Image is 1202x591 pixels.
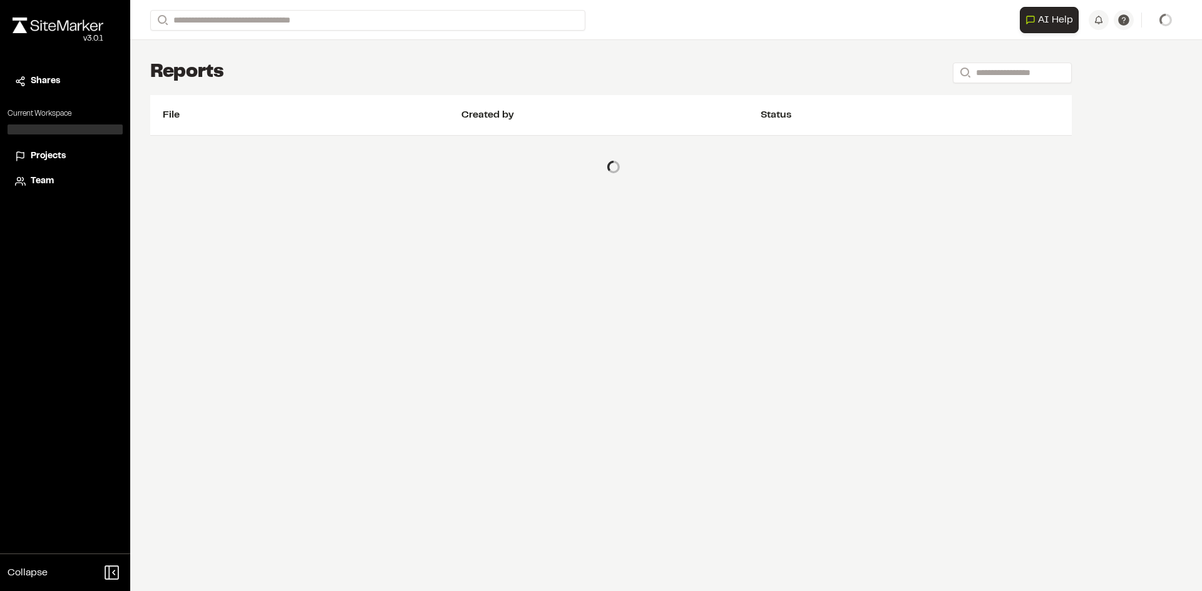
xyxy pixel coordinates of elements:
[1020,7,1084,33] div: Open AI Assistant
[1038,13,1073,28] span: AI Help
[1020,7,1079,33] button: Open AI Assistant
[163,108,461,123] div: File
[953,63,975,83] button: Search
[31,174,54,188] span: Team
[31,149,66,163] span: Projects
[31,74,60,88] span: Shares
[13,18,103,33] img: rebrand.png
[150,10,173,31] button: Search
[15,174,115,188] a: Team
[761,108,1059,123] div: Status
[150,60,224,85] h1: Reports
[13,33,103,44] div: Oh geez...please don't...
[8,108,123,119] p: Current Workspace
[15,74,115,88] a: Shares
[461,108,760,123] div: Created by
[15,149,115,163] a: Projects
[8,565,48,580] span: Collapse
